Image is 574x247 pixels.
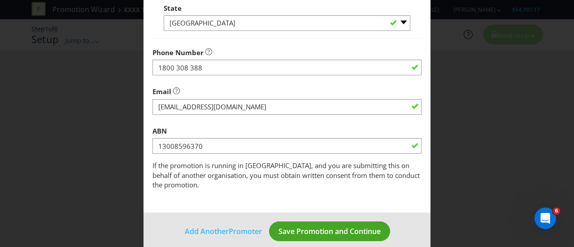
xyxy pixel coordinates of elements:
[229,226,262,236] span: Promoter
[535,208,556,229] iframe: Intercom live chat
[152,126,167,135] span: ABN
[152,48,204,57] span: Phone Number
[152,60,422,75] input: e.g. 03 1234 9876
[164,4,182,13] span: State
[185,226,229,236] span: Add Another
[553,208,560,215] span: 6
[278,226,381,236] span: Save Promotion and Continue
[184,225,262,237] button: Add AnotherPromoter
[269,221,390,242] button: Save Promotion and Continue
[152,161,420,189] span: If the promotion is running in [GEOGRAPHIC_DATA], and you are submitting this on behalf of anothe...
[152,87,171,96] span: Email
